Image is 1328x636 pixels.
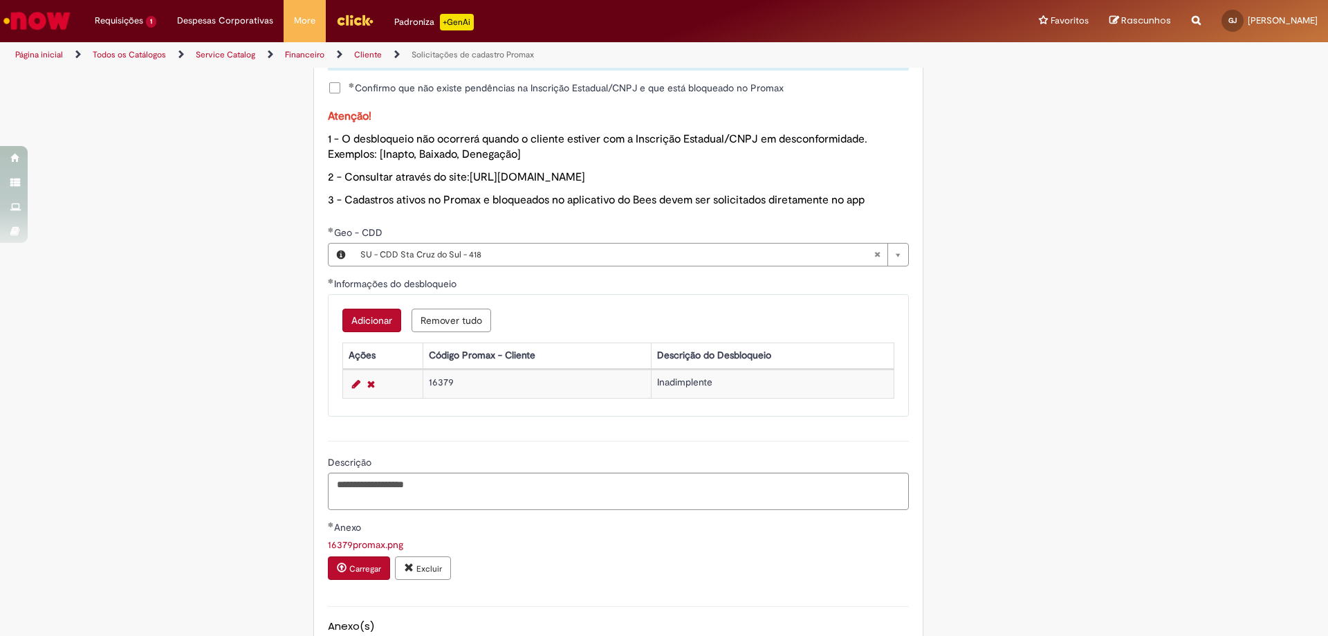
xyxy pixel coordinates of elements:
[1051,14,1089,28] span: Favoritos
[360,244,874,266] span: SU - CDD Sta Cruz do Sul - 418
[394,14,474,30] div: Padroniza
[354,49,382,60] a: Cliente
[328,456,374,469] span: Descrição
[328,132,867,162] span: 1 - O desbloqueio não ocorrerá quando o cliente estiver com a Inscrição Estadual/CNPJ em desconfo...
[412,309,491,332] button: Remove all rows for Informações do desbloqueio
[15,49,63,60] a: Página inicial
[470,170,585,184] a: [URL][DOMAIN_NAME]
[328,522,334,527] span: Obrigatório Preenchido
[651,343,894,368] th: Descrição do Desbloqueio
[349,82,355,88] span: Obrigatório Preenchido
[146,16,156,28] span: 1
[334,226,385,239] span: Geo - CDD
[353,244,908,266] a: SU - CDD Sta Cruz do Sul - 418Limpar campo Geo - CDD
[423,370,651,398] td: 16379
[95,14,143,28] span: Requisições
[395,556,451,580] button: Excluir anexo 16379promax.png
[867,244,887,266] abbr: Limpar campo Geo - CDD
[328,109,371,123] span: Atenção!
[93,49,166,60] a: Todos os Catálogos
[1121,14,1171,27] span: Rascunhos
[423,343,651,368] th: Código Promax - Cliente
[1248,15,1318,26] span: [PERSON_NAME]
[294,14,315,28] span: More
[10,42,875,68] ul: Trilhas de página
[1,7,73,35] img: ServiceNow
[336,10,373,30] img: click_logo_yellow_360x200.png
[328,473,909,510] textarea: Descrição
[349,376,364,392] a: Editar Linha 1
[328,193,865,207] span: 3 - Cadastros ativos no Promax e bloqueados no aplicativo do Bees devem ser solicitados diretamen...
[651,370,894,398] td: Inadimplente
[416,563,442,574] small: Excluir
[1228,16,1237,25] span: GJ
[328,227,334,233] span: Obrigatório Preenchido
[177,14,273,28] span: Despesas Corporativas
[412,49,534,60] a: Solicitações de cadastro Promax
[328,538,403,551] a: Download de 16379promax.png
[328,621,909,633] h5: Anexo(s)
[342,343,423,368] th: Ações
[349,563,381,574] small: Carregar
[285,49,324,60] a: Financeiro
[334,521,364,534] span: Anexo
[364,376,378,392] a: Remover linha 1
[328,170,585,184] span: 2 - Consultar através do site:
[329,244,353,266] button: Geo - CDD, Visualizar este registro SU - CDD Sta Cruz do Sul - 418
[1109,15,1171,28] a: Rascunhos
[334,278,459,290] span: Informações do desbloqueio
[342,309,401,332] button: Add a row for Informações do desbloqueio
[328,556,390,580] button: Carregar anexo de Anexo Required
[196,49,255,60] a: Service Catalog
[440,14,474,30] p: +GenAi
[349,81,784,95] span: Confirmo que não existe pendências na Inscrição Estadual/CNPJ e que está bloqueado no Promax
[328,278,334,284] span: Obrigatório Preenchido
